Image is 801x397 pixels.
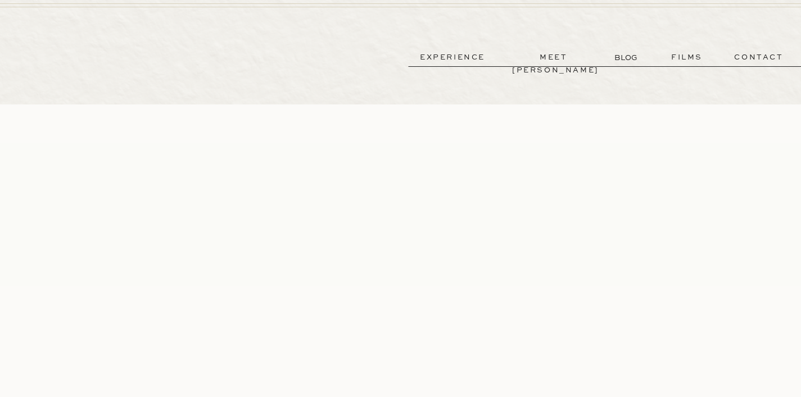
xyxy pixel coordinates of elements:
a: experience [411,51,494,64]
a: meet [PERSON_NAME] [512,51,595,64]
a: films [659,51,714,64]
a: contact [718,51,799,64]
a: BLOG [614,52,640,63]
